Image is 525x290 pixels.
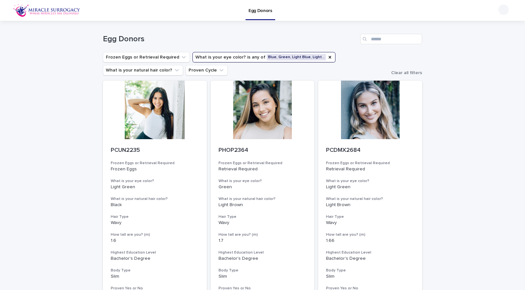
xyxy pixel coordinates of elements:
p: Light Green [111,184,199,190]
button: Clear all filters [386,71,422,75]
h3: Body Type [111,268,199,273]
p: PHOP2364 [219,147,307,154]
h3: Frozen Eggs or Retrieval Required [219,161,307,166]
p: Retrieval Required [326,166,414,172]
h3: What is your natural hair color? [111,196,199,202]
button: What is your eye color? [192,52,335,62]
p: Slim [326,274,414,279]
input: Search [360,34,422,44]
button: What is your natural hair color? [103,65,183,75]
h3: Highest Education Level [219,250,307,255]
h3: What is your natural hair color? [219,196,307,202]
h3: Frozen Eggs or Retrieval Required [326,161,414,166]
button: Proven Cycle [186,65,228,75]
p: PCUN2235 [111,147,199,154]
h3: Highest Education Level [326,250,414,255]
h3: How tall are you? (m) [111,232,199,237]
p: Slim [111,274,199,279]
h3: What is your natural hair color? [326,196,414,202]
p: PCDMX2684 [326,147,414,154]
h1: Egg Donors [103,34,358,44]
p: Slim [219,274,307,279]
h3: Hair Type [219,214,307,219]
h3: Body Type [219,268,307,273]
h3: Hair Type [111,214,199,219]
p: Light Green [326,184,414,190]
h3: Body Type [326,268,414,273]
p: Bachelor's Degree [111,256,199,261]
p: Light Brown [326,202,414,208]
p: 1.6 [111,238,199,244]
h3: Hair Type [326,214,414,219]
p: Bachelor's Degree [219,256,307,261]
h3: How tall are you? (m) [326,232,414,237]
h3: What is your eye color? [326,178,414,184]
h3: How tall are you? (m) [219,232,307,237]
p: Black [111,202,199,208]
p: Wavy [111,220,199,226]
p: Wavy [219,220,307,226]
p: Wavy [326,220,414,226]
p: Frozen Eggs [111,166,199,172]
span: Clear all filters [391,71,422,75]
button: Frozen Eggs or Retrieval Required [103,52,190,62]
img: OiFFDOGZQuirLhrlO1ag [13,4,80,17]
h3: Frozen Eggs or Retrieval Required [111,161,199,166]
p: 1.66 [326,238,414,244]
p: Light Brown [219,202,307,208]
p: Green [219,184,307,190]
p: Bachelor's Degree [326,256,414,261]
p: 1.7 [219,238,307,244]
h3: Highest Education Level [111,250,199,255]
p: Retrieval Required [219,166,307,172]
h3: What is your eye color? [219,178,307,184]
h3: What is your eye color? [111,178,199,184]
